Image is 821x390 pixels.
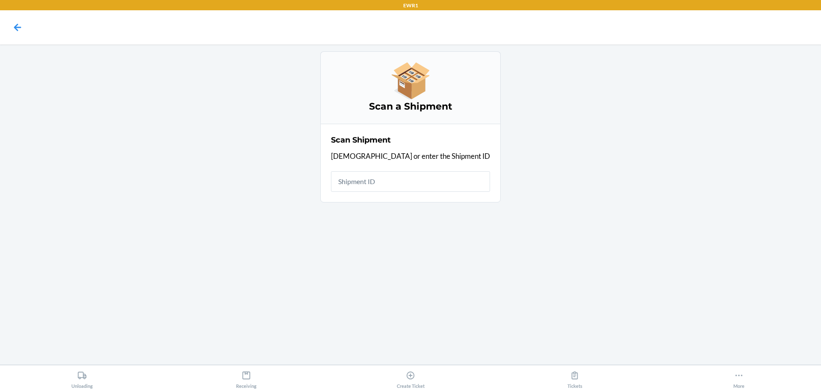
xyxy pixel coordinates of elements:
[493,365,657,389] button: Tickets
[397,367,425,389] div: Create Ticket
[567,367,582,389] div: Tickets
[733,367,744,389] div: More
[331,151,490,162] p: [DEMOGRAPHIC_DATA] or enter the Shipment ID
[403,2,418,9] p: EWR1
[236,367,257,389] div: Receiving
[657,365,821,389] button: More
[331,171,490,192] input: Shipment ID
[164,365,328,389] button: Receiving
[71,367,93,389] div: Unloading
[331,100,490,113] h3: Scan a Shipment
[331,134,391,146] h2: Scan Shipment
[328,365,493,389] button: Create Ticket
